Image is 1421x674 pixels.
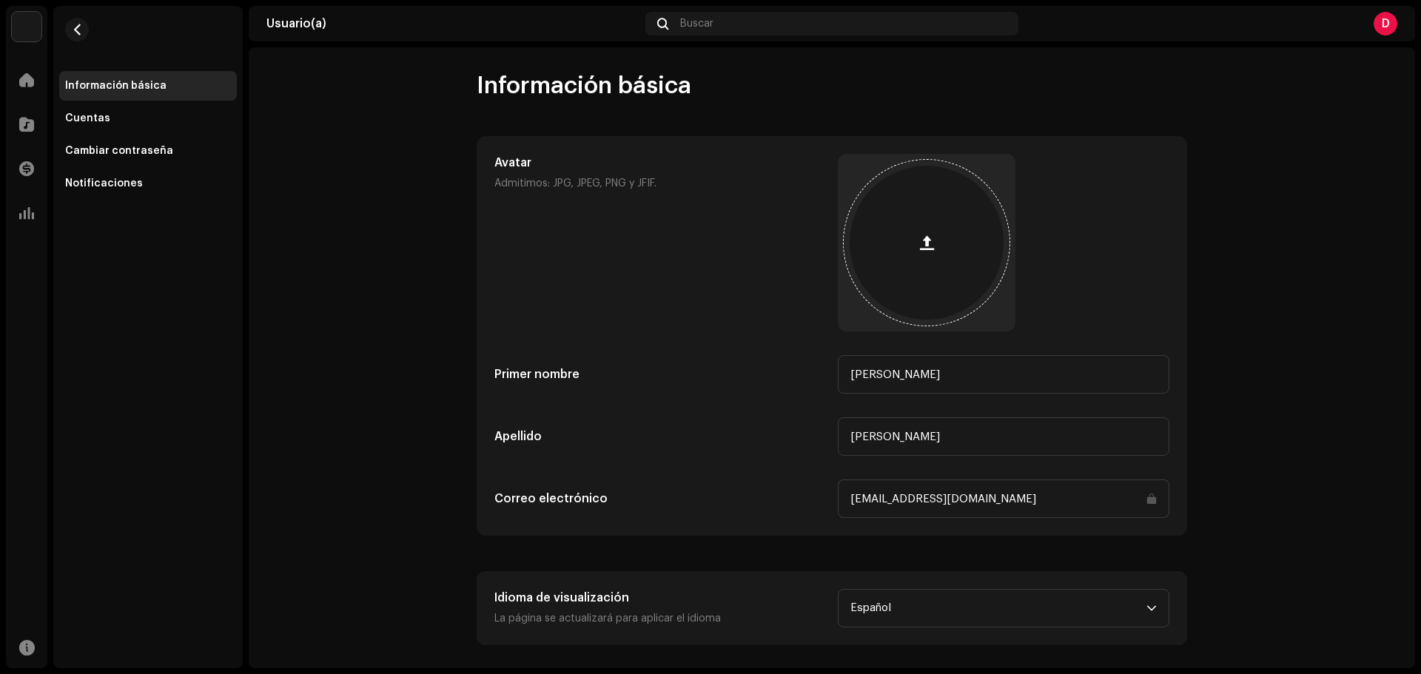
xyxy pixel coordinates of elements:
[59,71,237,101] re-m-nav-item: Información básica
[59,169,237,198] re-m-nav-item: Notificaciones
[59,136,237,166] re-m-nav-item: Cambiar contraseña
[680,18,713,30] span: Buscar
[65,112,110,124] div: Cuentas
[494,428,826,445] h5: Apellido
[494,589,826,607] h5: Idioma de visualización
[494,154,826,172] h5: Avatar
[477,71,691,101] span: Información básica
[838,417,1169,456] input: Apellido
[494,175,826,192] p: Admitimos: JPG, JPEG, PNG y JFIF.
[266,18,639,30] div: Usuario(a)
[1374,12,1397,36] div: D
[494,610,826,627] p: La página se actualizará para aplicar el idioma
[1146,590,1157,627] div: dropdown trigger
[65,178,143,189] div: Notificaciones
[65,80,167,92] div: Información básica
[838,355,1169,394] input: Primer nombre
[12,12,41,41] img: 297a105e-aa6c-4183-9ff4-27133c00f2e2
[850,590,1146,627] span: Español
[838,479,1169,518] input: Correo electrónico
[65,145,173,157] div: Cambiar contraseña
[59,104,237,133] re-m-nav-item: Cuentas
[494,365,826,383] h5: Primer nombre
[494,490,826,508] h5: Correo electrónico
